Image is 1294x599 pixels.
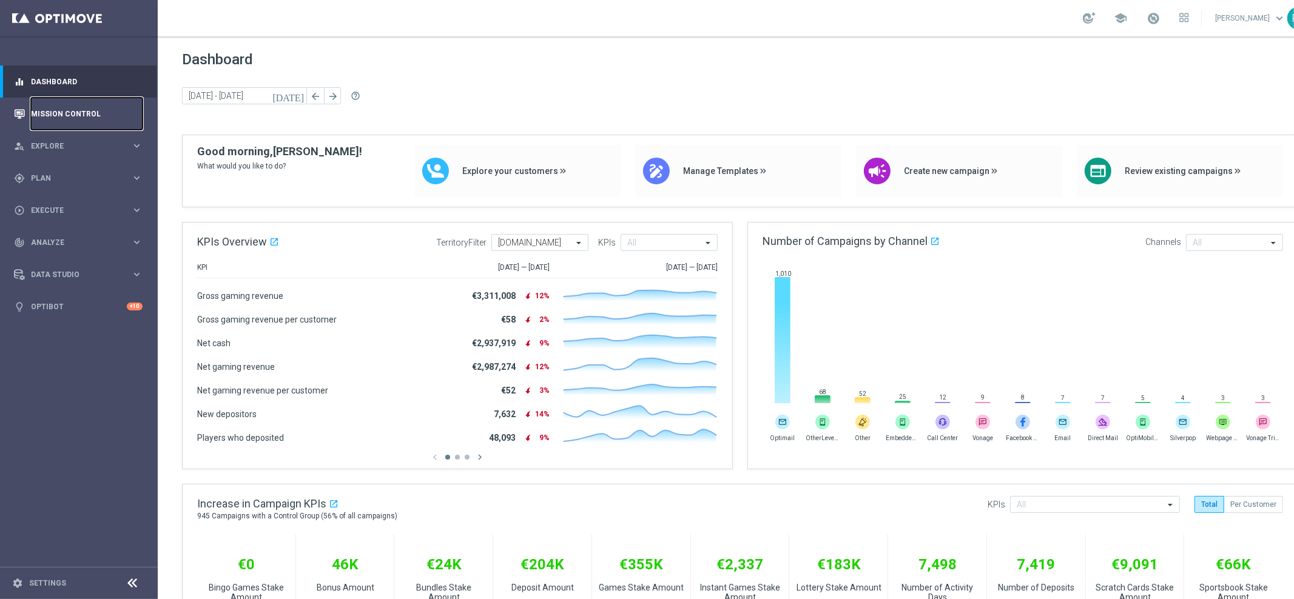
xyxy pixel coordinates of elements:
[13,206,143,215] button: play_circle_outline Execute keyboard_arrow_right
[14,65,143,98] div: Dashboard
[14,205,25,216] i: play_circle_outline
[1273,12,1286,25] span: keyboard_arrow_down
[14,237,25,248] i: track_changes
[131,140,143,152] i: keyboard_arrow_right
[31,290,127,323] a: Optibot
[1214,9,1287,27] a: [PERSON_NAME]keyboard_arrow_down
[14,141,131,152] div: Explore
[14,98,143,130] div: Mission Control
[131,204,143,216] i: keyboard_arrow_right
[13,109,143,119] button: Mission Control
[31,239,131,246] span: Analyze
[13,238,143,247] button: track_changes Analyze keyboard_arrow_right
[14,76,25,87] i: equalizer
[13,270,143,279] button: Data Studio keyboard_arrow_right
[14,269,131,280] div: Data Studio
[31,175,131,182] span: Plan
[131,172,143,184] i: keyboard_arrow_right
[14,141,25,152] i: person_search
[131,236,143,248] i: keyboard_arrow_right
[13,173,143,183] button: gps_fixed Plan keyboard_arrow_right
[14,205,131,216] div: Execute
[14,173,131,184] div: Plan
[131,269,143,280] i: keyboard_arrow_right
[14,301,25,312] i: lightbulb
[31,98,143,130] a: Mission Control
[31,142,131,150] span: Explore
[13,77,143,87] button: equalizer Dashboard
[14,290,143,323] div: Optibot
[31,65,143,98] a: Dashboard
[12,578,23,589] i: settings
[31,207,131,214] span: Execute
[14,173,25,184] i: gps_fixed
[127,303,143,310] div: +10
[1114,12,1127,25] span: school
[13,302,143,312] button: lightbulb Optibot +10
[29,580,66,587] a: Settings
[31,271,131,278] span: Data Studio
[13,141,143,151] button: person_search Explore keyboard_arrow_right
[14,237,131,248] div: Analyze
